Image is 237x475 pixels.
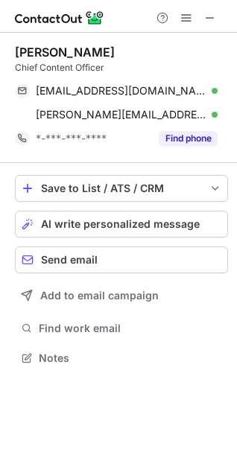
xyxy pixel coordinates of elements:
div: Save to List / ATS / CRM [41,182,202,194]
span: Notes [39,351,222,365]
button: Send email [15,246,228,273]
span: Find work email [39,322,222,335]
span: Send email [41,254,98,266]
button: save-profile-one-click [15,175,228,202]
span: [PERSON_NAME][EMAIL_ADDRESS][DOMAIN_NAME] [36,108,206,121]
button: Reveal Button [159,131,218,146]
span: AI write personalized message [41,218,200,230]
button: AI write personalized message [15,211,228,238]
div: [PERSON_NAME] [15,45,115,60]
div: Chief Content Officer [15,61,228,74]
button: Add to email campaign [15,282,228,309]
button: Find work email [15,318,228,339]
button: Notes [15,348,228,369]
span: Add to email campaign [40,290,159,302]
img: ContactOut v5.3.10 [15,9,104,27]
span: [EMAIL_ADDRESS][DOMAIN_NAME] [36,84,206,98]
